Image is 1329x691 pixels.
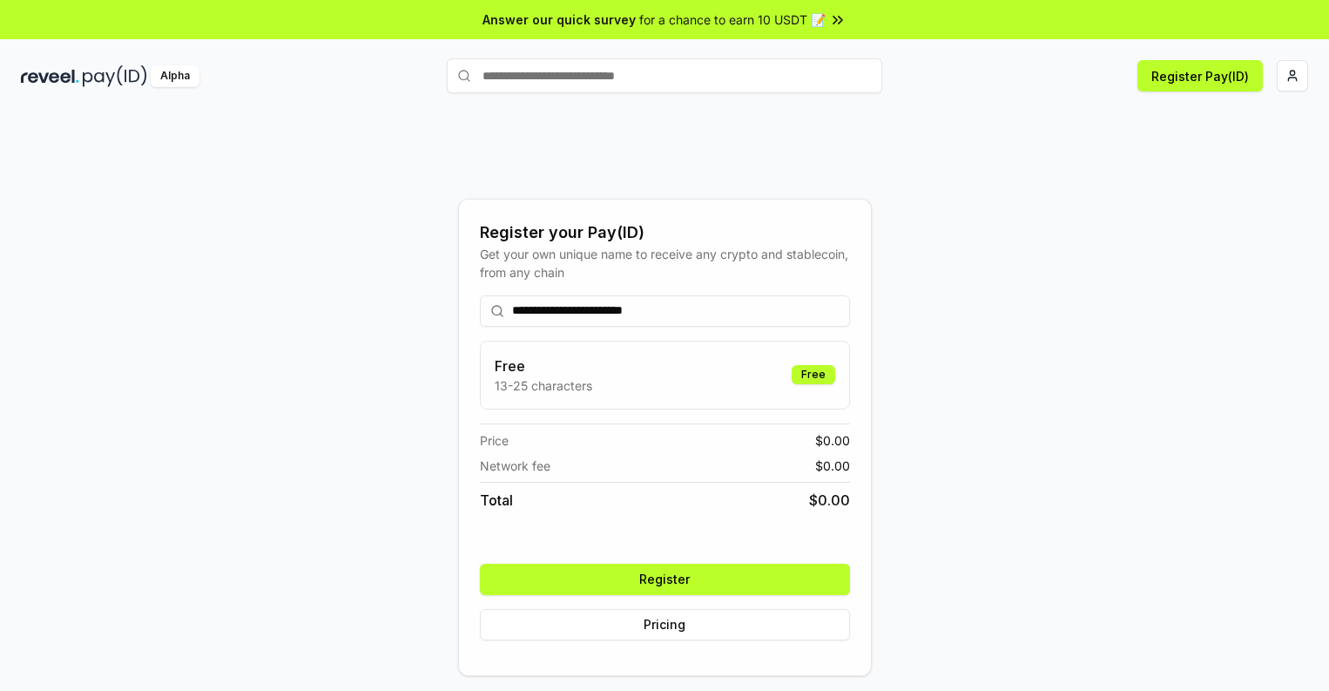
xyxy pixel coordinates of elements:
[151,65,199,87] div: Alpha
[495,376,592,395] p: 13-25 characters
[482,10,636,29] span: Answer our quick survey
[480,457,550,475] span: Network fee
[83,65,147,87] img: pay_id
[639,10,826,29] span: for a chance to earn 10 USDT 📝
[495,356,592,376] h3: Free
[815,457,850,475] span: $ 0.00
[480,220,850,245] div: Register your Pay(ID)
[792,365,835,384] div: Free
[809,490,850,511] span: $ 0.00
[21,65,79,87] img: reveel_dark
[480,245,850,281] div: Get your own unique name to receive any crypto and stablecoin, from any chain
[815,431,850,450] span: $ 0.00
[480,609,850,640] button: Pricing
[480,431,509,450] span: Price
[480,564,850,595] button: Register
[1137,60,1263,91] button: Register Pay(ID)
[480,490,513,511] span: Total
